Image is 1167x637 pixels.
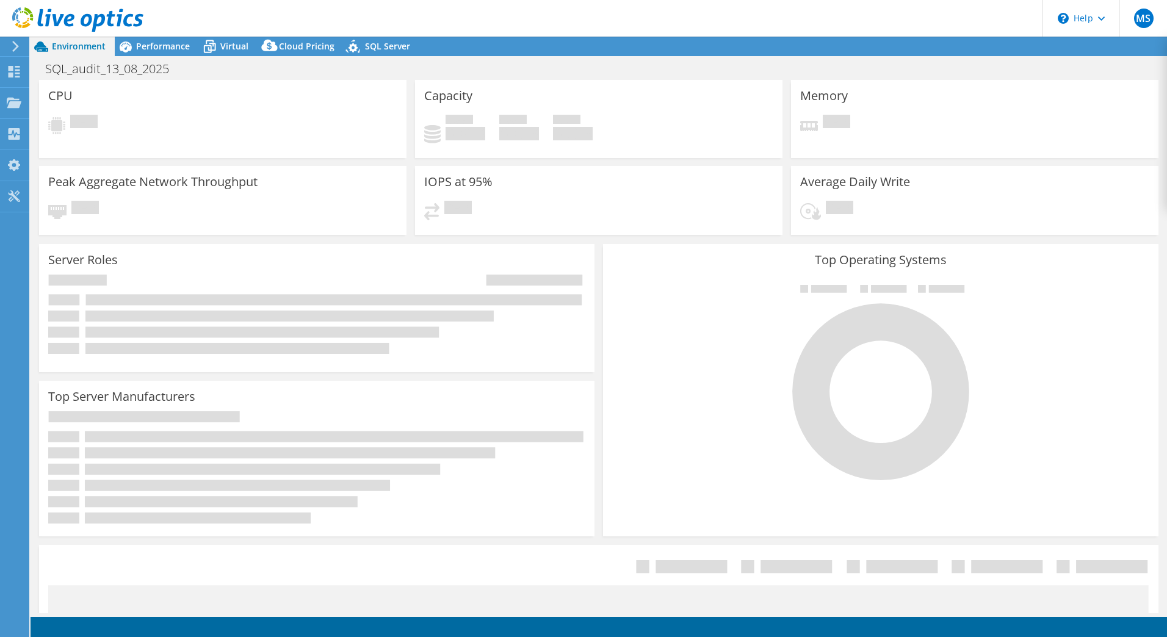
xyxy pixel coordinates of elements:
[612,253,1149,267] h3: Top Operating Systems
[365,40,410,52] span: SQL Server
[71,201,99,217] span: Pending
[446,127,485,140] h4: 0 GiB
[48,89,73,103] h3: CPU
[279,40,334,52] span: Cloud Pricing
[48,175,258,189] h3: Peak Aggregate Network Throughput
[446,115,473,127] span: Used
[424,175,493,189] h3: IOPS at 95%
[800,175,910,189] h3: Average Daily Write
[826,201,853,217] span: Pending
[48,390,195,403] h3: Top Server Manufacturers
[220,40,248,52] span: Virtual
[1058,13,1069,24] svg: \n
[553,115,580,127] span: Total
[444,201,472,217] span: Pending
[1134,9,1154,28] span: MS
[48,253,118,267] h3: Server Roles
[136,40,190,52] span: Performance
[40,62,188,76] h1: SQL_audit_13_08_2025
[553,127,593,140] h4: 0 GiB
[499,115,527,127] span: Free
[800,89,848,103] h3: Memory
[823,115,850,131] span: Pending
[499,127,539,140] h4: 0 GiB
[424,89,472,103] h3: Capacity
[70,115,98,131] span: Pending
[52,40,106,52] span: Environment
